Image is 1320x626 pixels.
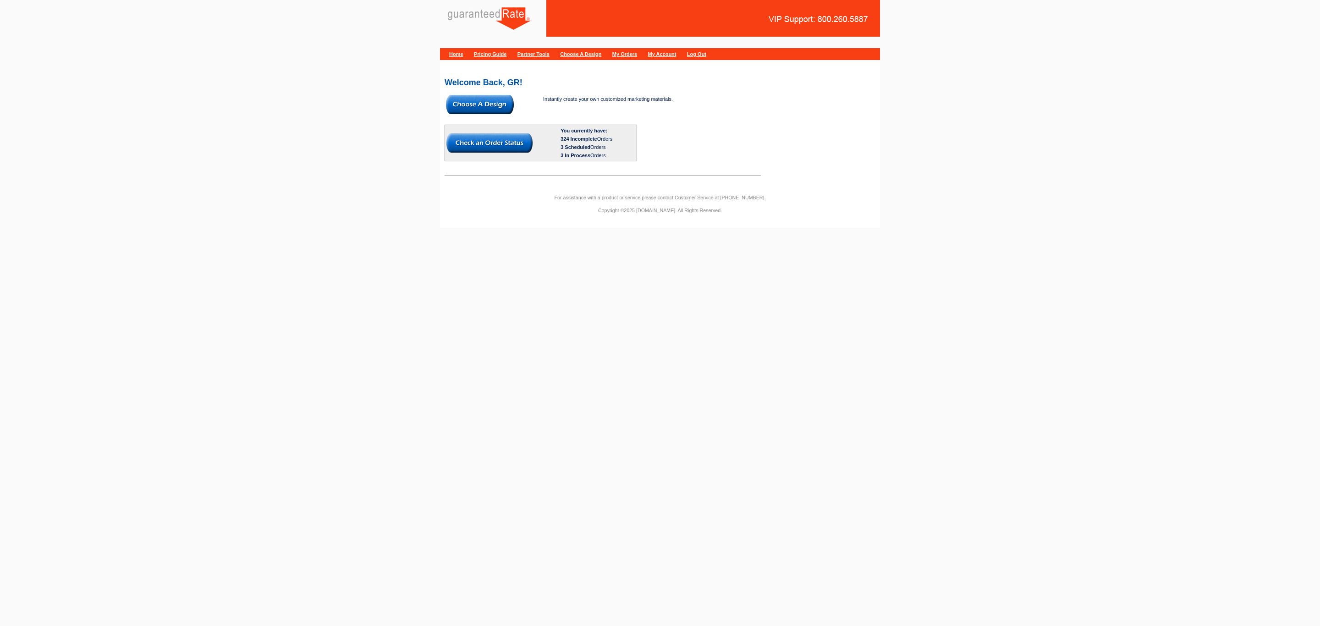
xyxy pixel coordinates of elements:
span: 3 In Process [561,153,590,158]
span: 3 Scheduled [561,144,590,150]
a: Pricing Guide [474,51,507,57]
h2: Welcome Back, GR! [445,78,875,87]
a: My Orders [612,51,637,57]
img: button-choose-design.gif [446,95,514,114]
a: My Account [648,51,676,57]
img: button-check-order-status.gif [446,133,533,153]
span: Instantly create your own customized marketing materials. [543,96,673,102]
a: Log Out [687,51,706,57]
p: For assistance with a product or service please contact Customer Service at [PHONE_NUMBER]. [440,193,880,202]
div: Orders Orders Orders [561,135,635,159]
a: Partner Tools [517,51,550,57]
span: 324 Incomplete [561,136,597,142]
a: Home [449,51,463,57]
a: Choose A Design [560,51,601,57]
b: You currently have: [561,128,607,133]
p: Copyright ©2025 [DOMAIN_NAME]. All Rights Reserved. [440,206,880,214]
